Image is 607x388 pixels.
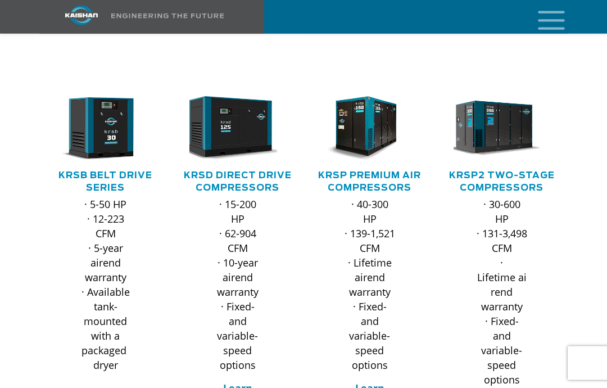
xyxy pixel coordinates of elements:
[321,97,418,161] div: krsp150
[533,7,552,26] a: mobile menu
[476,197,527,387] p: · 30-600 HP · 131-3,498 CFM · Lifetime airend warranty · Fixed- and variable-speed options
[344,197,395,373] p: · 40-300 HP · 139-1,521 CFM · Lifetime airend warranty · Fixed- and variable-speed options
[318,172,421,193] a: KRSP Premium Air Compressors
[111,13,224,19] img: Engineering the future
[449,172,555,193] a: KRSP2 Two-Stage Compressors
[454,97,550,161] div: krsp350
[189,97,286,161] div: krsd125
[39,6,124,25] img: kaishan logo
[58,172,152,193] a: KRSB Belt Drive Series
[313,97,409,161] img: krsp150
[184,172,292,193] a: KRSD Direct Drive Compressors
[181,97,277,161] img: krsd125
[49,97,145,161] img: krsb30
[445,97,541,161] img: krsp350
[212,197,263,373] p: · 15-200 HP · 62-904 CFM · 10-year airend warranty · Fixed- and variable-speed options
[57,97,153,161] div: krsb30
